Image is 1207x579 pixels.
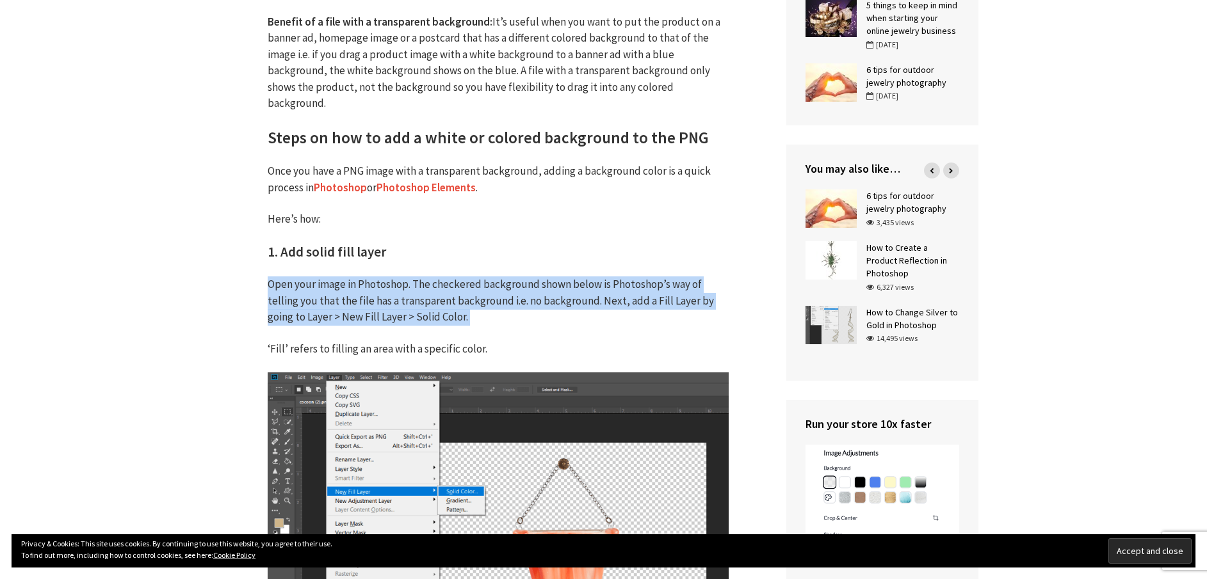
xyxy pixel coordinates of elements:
[806,161,959,177] h4: You may also like…
[268,127,709,148] strong: Steps on how to add a white or colored background to the PNG
[268,211,729,228] p: Here’s how:
[866,64,946,88] a: 6 tips for outdoor jewelry photography
[213,550,255,560] a: Cookie Policy
[268,14,729,112] p: It’s useful when you want to put the product on a banner ad, homepage image or a postcard that ha...
[866,91,898,100] span: [DATE]
[806,416,959,432] h4: Run your store 10x faster
[866,306,958,331] a: How to Change Silver to Gold in Photoshop
[268,341,729,358] p: ‘Fill’ refers to filling an area with a specific color.
[866,282,914,293] div: 6,327 views
[268,276,729,326] p: Open your image in Photoshop. The checkered background shown below is Photoshop’s way of telling ...
[866,333,918,344] div: 14,495 views
[866,242,947,279] a: How to Create a Product Reflection in Photoshop
[314,180,367,195] a: Photoshop
[12,534,1195,567] div: Privacy & Cookies: This site uses cookies. By continuing to use this website, you agree to their ...
[866,217,914,228] div: 3,435 views
[377,180,476,195] a: Photoshop Elements
[268,243,729,262] h3: 1. Add solid fill layer
[268,15,492,29] strong: Benefit of a file with a transparent background:
[268,163,729,196] p: Once you have a PNG image with a transparent background, adding a background color is a quick pro...
[866,190,946,214] a: 6 tips for outdoor jewelry photography
[1108,538,1192,564] input: Accept and close
[866,40,898,49] span: [DATE]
